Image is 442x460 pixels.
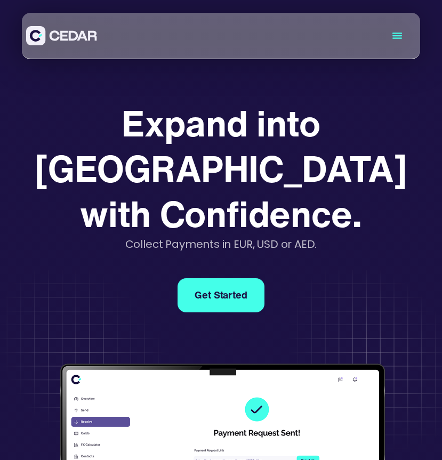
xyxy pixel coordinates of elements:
[374,13,420,59] div: menu
[35,96,407,240] strong: Expand into [GEOGRAPHIC_DATA] with Confidence.
[26,26,97,45] img: cedar logo
[178,278,264,312] a: Get Started
[125,236,317,253] div: Collect Payments in EUR, USD or AED.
